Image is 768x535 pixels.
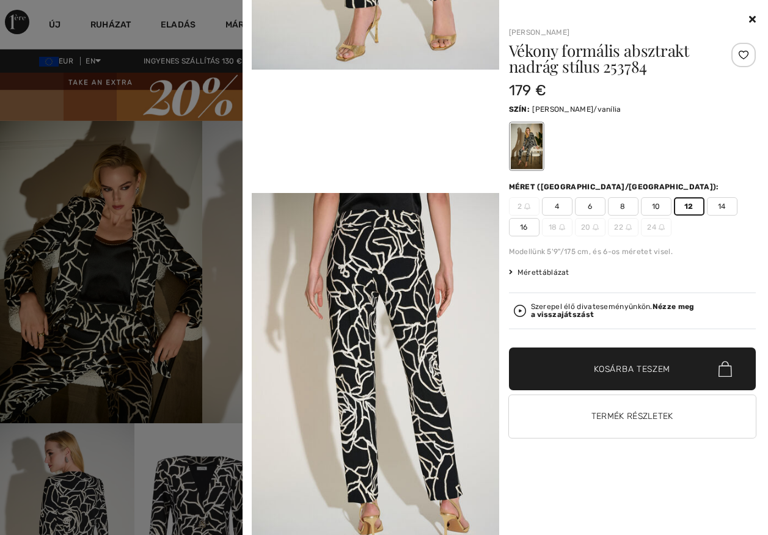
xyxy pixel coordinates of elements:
span: Szín: [509,105,530,114]
span: 10 [641,197,671,216]
div: Black/Vanilla [510,123,542,169]
font: 22 [614,222,623,233]
div: Modellünk 5'9"/175 cm, és 6-os méretet visel. [509,246,756,257]
img: ring-m.svg [593,224,599,230]
span: 4 [542,197,572,216]
img: ring-m.svg [626,224,632,230]
span: 12 [674,197,704,216]
button: Termék részletek [509,395,756,438]
span: 8 [608,197,638,216]
font: 24 [647,222,656,233]
font: 2 [517,201,522,212]
font: 18 [549,222,557,233]
img: ring-m.svg [559,224,565,230]
span: 14 [707,197,737,216]
span: 16 [509,218,539,236]
img: ring-m.svg [659,224,665,230]
img: Bag.svg [719,362,732,377]
img: ring-m.svg [524,203,530,209]
span: 179 € [509,82,547,99]
span: Segítség [22,9,70,20]
font: 20 [581,222,591,233]
div: Szerepel élő divateseményünkön. [531,303,752,319]
strong: Nézze meg a visszajátszást [531,302,695,319]
a: [PERSON_NAME] [509,28,570,37]
span: Kosárba teszem [594,363,670,376]
span: 6 [575,197,605,216]
font: Mérettáblázat [517,268,569,277]
h1: Vékony formális absztrakt nadrág stílus 253784 [509,43,715,75]
span: [PERSON_NAME]/vanília [532,105,621,114]
img: Nézze meg a visszajátszást [514,305,526,317]
button: Kosárba teszem [509,348,756,390]
div: Méret ([GEOGRAPHIC_DATA]/[GEOGRAPHIC_DATA]): [509,181,722,192]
